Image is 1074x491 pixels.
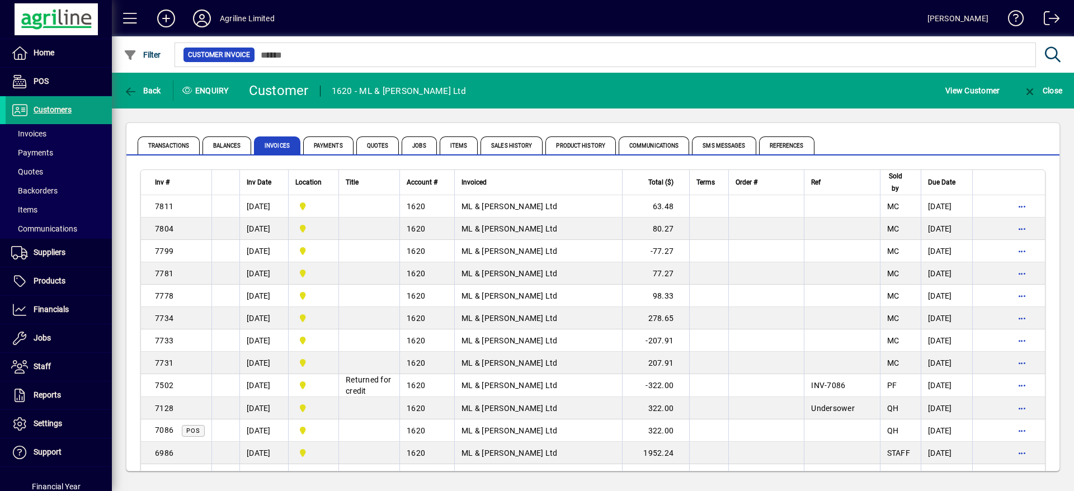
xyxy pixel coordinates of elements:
[440,136,478,154] span: Items
[629,176,684,188] div: Total ($)
[461,176,615,188] div: Invoiced
[461,202,558,211] span: ML & [PERSON_NAME] Ltd
[346,375,391,395] span: Returned for credit
[173,82,241,100] div: Enquiry
[6,200,112,219] a: Items
[1013,466,1031,484] button: More options
[887,426,899,435] span: QH
[34,305,69,314] span: Financials
[811,404,855,413] span: Undersower
[407,471,425,480] span: 1620
[811,381,845,390] span: INV-7086
[346,176,393,188] div: Title
[34,48,54,57] span: Home
[887,448,910,457] span: STAFF
[155,202,173,211] span: 7811
[407,314,425,323] span: 1620
[1013,197,1031,215] button: More options
[1013,287,1031,305] button: More options
[295,357,332,369] span: Dargaville
[6,296,112,324] a: Financials
[239,374,288,397] td: [DATE]
[6,381,112,409] a: Reports
[461,404,558,413] span: ML & [PERSON_NAME] Ltd
[622,442,689,464] td: 1952.24
[138,136,200,154] span: Transactions
[148,8,184,29] button: Add
[887,247,899,256] span: MC
[239,218,288,240] td: [DATE]
[295,424,332,437] span: Dargaville
[622,374,689,397] td: -322.00
[736,176,797,188] div: Order #
[239,352,288,374] td: [DATE]
[622,240,689,262] td: -77.27
[295,447,332,459] span: Dargaville
[239,329,288,352] td: [DATE]
[155,471,173,480] span: 6683
[921,374,972,397] td: [DATE]
[32,482,81,491] span: Financial Year
[461,336,558,345] span: ML & [PERSON_NAME] Ltd
[619,136,689,154] span: Communications
[121,45,164,65] button: Filter
[295,245,332,257] span: Dargaville
[34,248,65,257] span: Suppliers
[622,419,689,442] td: 322.00
[921,262,972,285] td: [DATE]
[239,419,288,442] td: [DATE]
[155,247,173,256] span: 7799
[1035,2,1060,39] a: Logout
[6,410,112,438] a: Settings
[461,358,558,367] span: ML & [PERSON_NAME] Ltd
[622,397,689,419] td: 322.00
[407,448,425,457] span: 1620
[247,176,281,188] div: Inv Date
[295,469,332,481] span: Dargaville
[254,136,300,154] span: Invoices
[155,381,173,390] span: 7502
[121,81,164,101] button: Back
[887,269,899,278] span: MC
[247,176,271,188] span: Inv Date
[622,464,689,487] td: 26.91
[461,176,487,188] span: Invoiced
[295,334,332,347] span: Dargaville
[928,176,965,188] div: Due Date
[1000,2,1024,39] a: Knowledge Base
[887,291,899,300] span: MC
[811,176,821,188] span: Ref
[1023,86,1062,95] span: Close
[239,307,288,329] td: [DATE]
[239,285,288,307] td: [DATE]
[11,148,53,157] span: Payments
[112,81,173,101] app-page-header-button: Back
[6,181,112,200] a: Backorders
[407,224,425,233] span: 1620
[1013,354,1031,372] button: More options
[407,176,447,188] div: Account #
[921,285,972,307] td: [DATE]
[622,352,689,374] td: 207.91
[407,404,425,413] span: 1620
[6,219,112,238] a: Communications
[34,77,49,86] span: POS
[239,464,288,487] td: [DATE]
[295,379,332,391] span: Dargaville
[34,362,51,371] span: Staff
[928,176,955,188] span: Due Date
[402,136,436,154] span: Jobs
[11,205,37,214] span: Items
[759,136,814,154] span: References
[155,314,173,323] span: 7734
[155,269,173,278] span: 7781
[6,143,112,162] a: Payments
[921,464,972,487] td: [DATE]
[461,471,558,480] span: ML & [PERSON_NAME] Ltd
[11,186,58,195] span: Backorders
[155,426,173,435] span: 7086
[295,402,332,414] span: Dargaville
[249,82,309,100] div: Customer
[622,195,689,218] td: 63.48
[34,276,65,285] span: Products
